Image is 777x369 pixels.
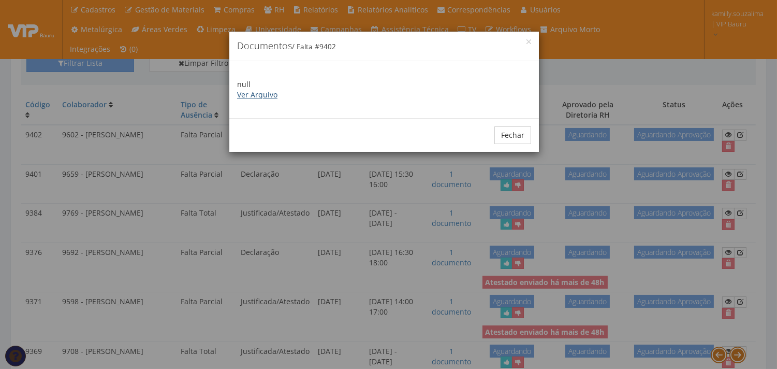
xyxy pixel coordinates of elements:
[237,39,531,53] h4: Documentos
[526,39,531,44] button: Close
[319,42,336,51] span: 9402
[494,126,531,144] button: Fechar
[237,79,531,100] p: null
[237,90,277,100] a: Ver Arquivo
[292,42,336,51] small: / Falta #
